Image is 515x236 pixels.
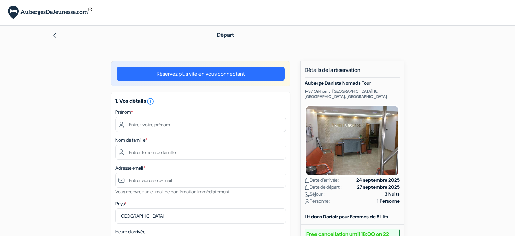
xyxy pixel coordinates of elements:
[305,177,339,184] span: Date d'arrivée :
[115,189,229,195] small: Vous recevrez un e-mail de confirmation immédiatement
[305,214,388,220] b: Lit dans Dortoir pour Femmes de 8 Lits
[115,173,286,188] input: Entrer adresse e-mail
[115,97,286,105] h5: 1. Vos détails
[377,198,400,205] strong: 1 Personne
[305,184,342,191] span: Date de départ :
[305,67,400,78] h5: Détails de la réservation
[115,164,145,172] label: Adresse email
[305,191,325,198] span: Séjour :
[117,67,285,81] a: Réservez plus vite en vous connectant
[146,97,154,104] a: error_outline
[305,199,310,204] img: user_icon.svg
[52,33,57,38] img: left_arrow.svg
[115,228,145,235] label: Heure d'arrivée
[305,198,330,205] span: Personne :
[356,177,400,184] strong: 24 septembre 2025
[305,185,310,190] img: calendar.svg
[146,97,154,105] i: error_outline
[305,192,310,197] img: moon.svg
[115,109,133,116] label: Prénom
[217,31,234,38] span: Départ
[115,200,126,207] label: Pays
[115,145,286,160] input: Entrer le nom de famille
[8,6,92,19] img: AubergesDeJeunesse.com
[115,117,286,132] input: Entrez votre prénom
[385,191,400,198] strong: 3 Nuits
[305,80,400,86] h5: Auberge Danista Nomads Tour
[305,178,310,183] img: calendar.svg
[305,89,400,99] p: 1-37 Orkhon， [GEOGRAPHIC_DATA] 16, [GEOGRAPHIC_DATA], [GEOGRAPHIC_DATA]
[115,137,147,144] label: Nom de famille
[357,184,400,191] strong: 27 septembre 2025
